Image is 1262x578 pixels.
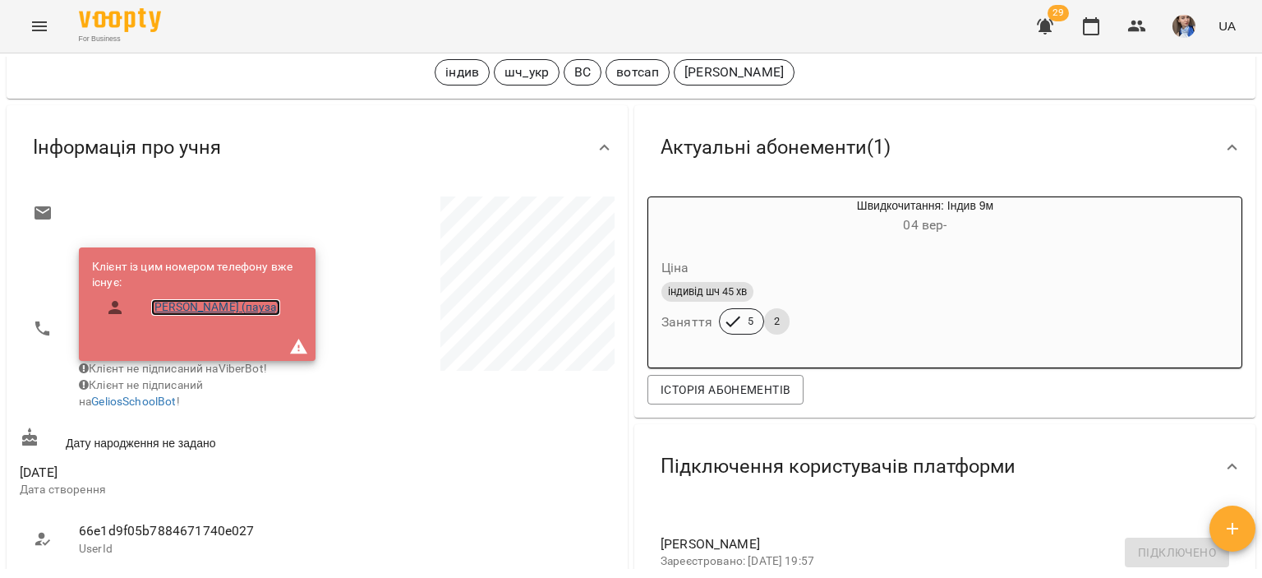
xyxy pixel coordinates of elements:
[1172,15,1195,38] img: 727e98639bf378bfedd43b4b44319584.jpeg
[616,62,659,82] p: вотсап
[606,59,670,86] div: вотсап
[647,375,804,405] button: Історія абонементів
[564,59,601,86] div: ВС
[1218,17,1236,35] span: UA
[7,105,628,190] div: Інформація про учня
[79,362,267,375] span: Клієнт не підписаний на ViberBot!
[91,395,176,408] a: GeliosSchoolBot
[661,553,1203,570] p: Зареєстровано: [DATE] 19:57
[1048,5,1069,21] span: 29
[79,521,301,541] span: 66e1d9f05b7884671740e027
[684,62,784,82] p: [PERSON_NAME]
[661,284,753,299] span: індивід шч 45 хв
[16,424,317,455] div: Дату народження не задано
[764,314,790,329] span: 2
[903,217,946,233] span: 04 вер -
[661,257,689,280] h6: Ціна
[661,534,1203,554] span: [PERSON_NAME]
[79,541,301,557] p: UserId
[20,482,314,498] p: Дата створення
[634,424,1255,509] div: Підключення користувачів платформи
[445,62,479,82] p: індив
[435,59,490,86] div: індив
[92,259,302,331] ul: Клієнт із цим номером телефону вже існує:
[661,380,790,400] span: Історія абонементів
[648,197,727,237] div: Швидкочитання: Індив 9м
[79,8,161,32] img: Voopty Logo
[674,59,795,86] div: [PERSON_NAME]
[574,62,591,82] p: ВС
[661,135,891,160] span: Актуальні абонементи ( 1 )
[504,62,549,82] p: шч_укр
[79,34,161,44] span: For Business
[727,197,1123,237] div: Швидкочитання: Індив 9м
[151,299,280,316] a: [PERSON_NAME] (пауза)
[661,311,712,334] h6: Заняття
[79,378,203,408] span: Клієнт не підписаний на !
[648,197,1123,354] button: Швидкочитання: Індив 9м04 вер- Цінаіндивід шч 45 хвЗаняття52
[661,454,1016,479] span: Підключення користувачів платформи
[20,463,314,483] span: [DATE]
[20,7,59,46] button: Menu
[1212,11,1242,41] button: UA
[33,135,221,160] span: Інформація про учня
[494,59,560,86] div: шч_укр
[738,314,763,329] span: 5
[634,105,1255,190] div: Актуальні абонементи(1)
